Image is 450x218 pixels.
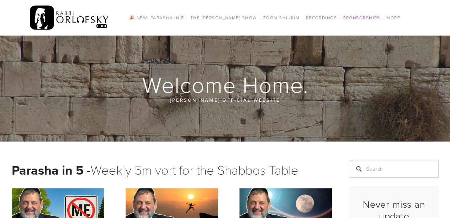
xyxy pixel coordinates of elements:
a: Zoom Shiurim [261,13,302,22]
h1: Welcome Home. [12,73,439,96]
a: Recordings [303,13,339,22]
a: More [384,13,402,22]
span: / [259,15,261,21]
span: / [382,15,384,21]
span: / [339,15,341,21]
p: [PERSON_NAME] official website [54,96,396,104]
a: The [PERSON_NAME] Show [188,13,259,22]
h1: Weekly 5m vort for the Shabbos Table [12,160,332,180]
span: / [302,15,303,21]
span: / [186,15,188,21]
strong: Parasha in 5 - [12,161,91,179]
img: RabbiOrlofsky.com [30,4,109,32]
a: Sponsorships [341,13,382,22]
a: 🎉 NEW! Parasha in 5 [127,13,186,22]
input: Search [350,160,439,178]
